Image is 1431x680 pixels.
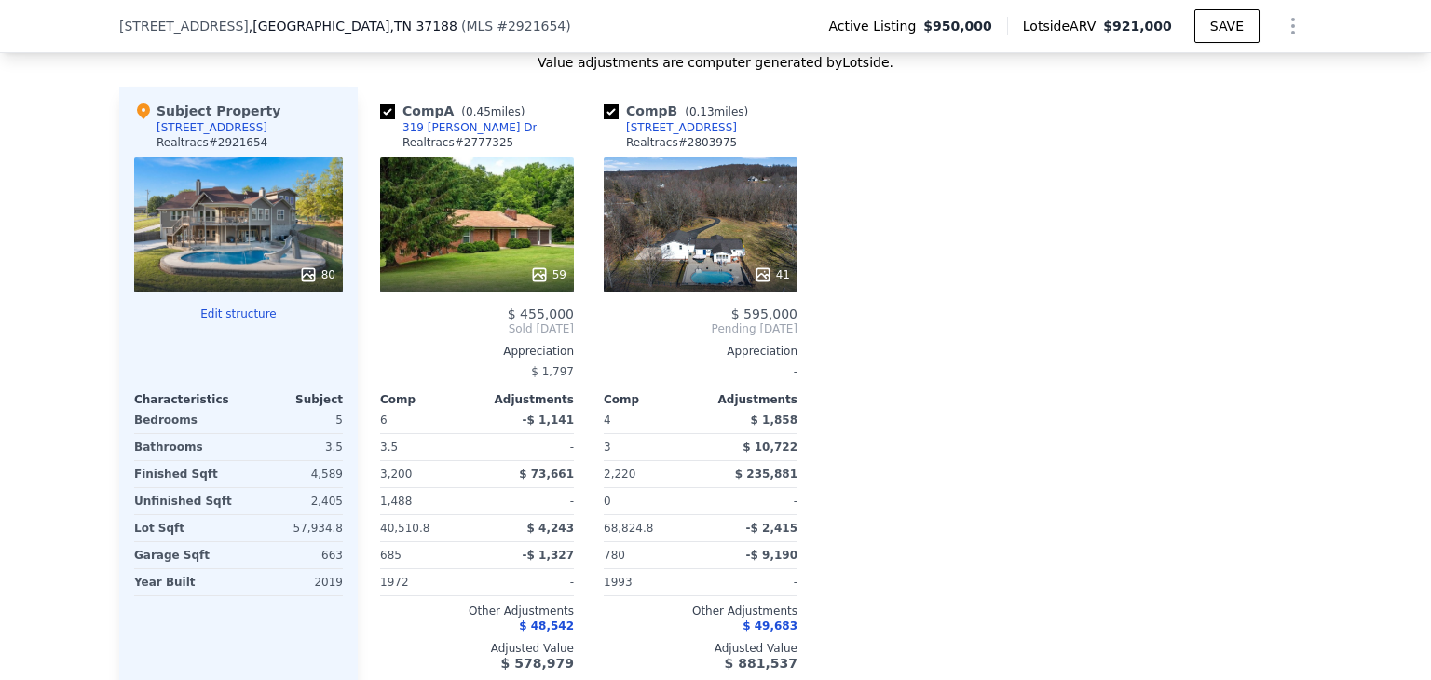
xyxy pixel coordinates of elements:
[1194,9,1260,43] button: SAVE
[380,604,574,619] div: Other Adjustments
[157,135,267,150] div: Realtracs # 2921654
[828,17,923,35] span: Active Listing
[380,102,532,120] div: Comp A
[923,17,992,35] span: $950,000
[531,365,574,378] span: $ 1,797
[242,542,343,568] div: 663
[1274,7,1312,45] button: Show Options
[751,414,797,427] span: $ 1,858
[604,120,737,135] a: [STREET_ADDRESS]
[501,656,574,671] span: $ 578,979
[689,105,715,118] span: 0.13
[134,515,235,541] div: Lot Sqft
[604,321,797,336] span: Pending [DATE]
[604,641,797,656] div: Adjusted Value
[523,549,574,562] span: -$ 1,327
[604,359,797,385] div: -
[604,392,701,407] div: Comp
[604,522,653,535] span: 68,824.8
[604,468,635,481] span: 2,220
[242,515,343,541] div: 57,934.8
[119,53,1312,72] div: Value adjustments are computer generated by Lotside .
[134,306,343,321] button: Edit structure
[735,468,797,481] span: $ 235,881
[380,392,477,407] div: Comp
[743,619,797,632] span: $ 49,683
[604,604,797,619] div: Other Adjustments
[242,569,343,595] div: 2019
[119,17,249,35] span: [STREET_ADDRESS]
[746,549,797,562] span: -$ 9,190
[743,441,797,454] span: $ 10,722
[380,120,537,135] a: 319 [PERSON_NAME] Dr
[527,522,574,535] span: $ 4,243
[466,105,491,118] span: 0.45
[389,19,457,34] span: , TN 37188
[380,434,473,460] div: 3.5
[238,392,343,407] div: Subject
[477,392,574,407] div: Adjustments
[242,407,343,433] div: 5
[380,569,473,595] div: 1972
[481,569,574,595] div: -
[604,434,697,460] div: 3
[380,522,429,535] span: 40,510.8
[380,641,574,656] div: Adjusted Value
[134,407,235,433] div: Bedrooms
[725,656,797,671] span: $ 881,537
[519,619,574,632] span: $ 48,542
[380,468,412,481] span: 3,200
[134,392,238,407] div: Characteristics
[134,542,235,568] div: Garage Sqft
[380,321,574,336] span: Sold [DATE]
[134,461,235,487] div: Finished Sqft
[604,344,797,359] div: Appreciation
[497,19,566,34] span: # 2921654
[380,414,388,427] span: 6
[746,522,797,535] span: -$ 2,415
[466,19,493,34] span: MLS
[299,265,335,284] div: 80
[731,306,797,321] span: $ 595,000
[530,265,566,284] div: 59
[402,135,513,150] div: Realtracs # 2777325
[134,434,235,460] div: Bathrooms
[481,434,574,460] div: -
[242,461,343,487] div: 4,589
[454,105,532,118] span: ( miles)
[604,414,611,427] span: 4
[677,105,756,118] span: ( miles)
[134,569,235,595] div: Year Built
[523,414,574,427] span: -$ 1,141
[402,120,537,135] div: 319 [PERSON_NAME] Dr
[704,488,797,514] div: -
[380,344,574,359] div: Appreciation
[626,135,737,150] div: Realtracs # 2803975
[481,488,574,514] div: -
[380,549,402,562] span: 685
[604,102,756,120] div: Comp B
[242,488,343,514] div: 2,405
[604,549,625,562] span: 780
[519,468,574,481] span: $ 73,661
[508,306,574,321] span: $ 455,000
[604,569,697,595] div: 1993
[242,434,343,460] div: 3.5
[134,102,280,120] div: Subject Property
[754,265,790,284] div: 41
[157,120,267,135] div: [STREET_ADDRESS]
[461,17,571,35] div: ( )
[626,120,737,135] div: [STREET_ADDRESS]
[704,569,797,595] div: -
[1023,17,1103,35] span: Lotside ARV
[701,392,797,407] div: Adjustments
[380,495,412,508] span: 1,488
[134,488,235,514] div: Unfinished Sqft
[1103,19,1172,34] span: $921,000
[249,17,457,35] span: , [GEOGRAPHIC_DATA]
[604,495,611,508] span: 0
